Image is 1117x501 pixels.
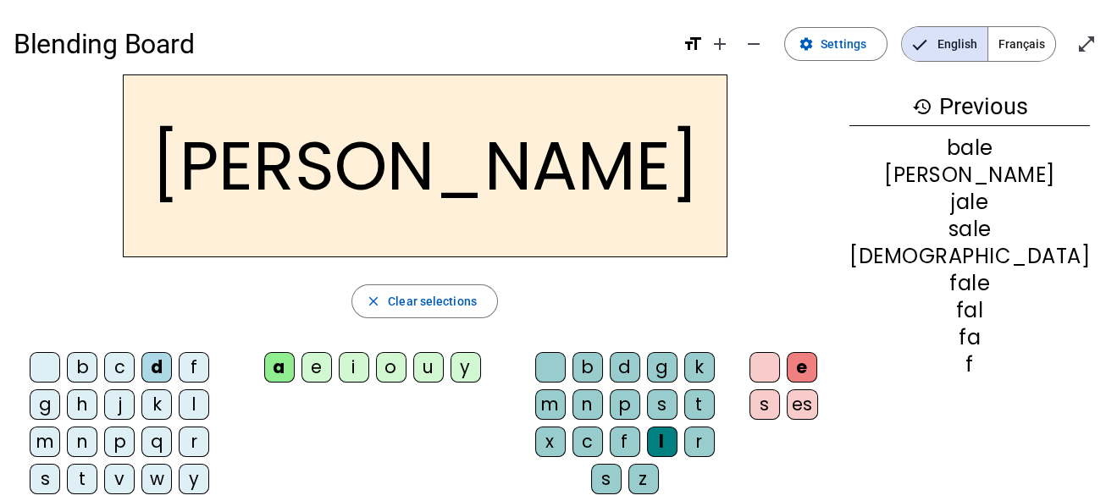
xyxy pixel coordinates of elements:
div: g [647,352,677,383]
div: es [787,389,818,420]
div: z [628,464,659,494]
mat-button-toggle-group: Language selection [901,26,1056,62]
div: [DEMOGRAPHIC_DATA] [849,246,1090,267]
div: e [301,352,332,383]
div: s [647,389,677,420]
div: fal [849,300,1090,321]
div: [PERSON_NAME] [849,165,1090,185]
div: fa [849,328,1090,348]
button: Clear selections [351,284,498,318]
h3: Previous [849,88,1090,126]
button: Increase font size [703,27,737,61]
div: p [610,389,640,420]
div: r [684,427,715,457]
div: c [572,427,603,457]
div: m [535,389,566,420]
div: y [179,464,209,494]
h2: [PERSON_NAME] [123,74,727,257]
button: Decrease font size [737,27,771,61]
div: n [67,427,97,457]
div: fale [849,273,1090,294]
div: f [179,352,209,383]
div: v [104,464,135,494]
div: f [610,427,640,457]
div: k [684,352,715,383]
button: Settings [784,27,888,61]
div: jale [849,192,1090,212]
div: w [141,464,172,494]
mat-icon: add [710,34,730,54]
div: sale [849,219,1090,239]
div: s [749,389,780,420]
mat-icon: close [366,294,381,309]
span: Settings [821,34,866,54]
mat-icon: history [912,96,932,117]
button: Enter full screen [1070,27,1103,61]
div: s [30,464,60,494]
mat-icon: remove [744,34,764,54]
div: k [141,389,172,420]
div: q [141,427,172,457]
div: s [591,464,622,494]
div: e [787,352,817,383]
div: p [104,427,135,457]
div: g [30,389,60,420]
div: l [179,389,209,420]
div: i [339,352,369,383]
div: n [572,389,603,420]
div: u [413,352,444,383]
div: d [610,352,640,383]
div: c [104,352,135,383]
span: Français [988,27,1055,61]
div: m [30,427,60,457]
div: y [451,352,481,383]
div: x [535,427,566,457]
div: r [179,427,209,457]
div: bale [849,138,1090,158]
span: Clear selections [388,291,477,311]
mat-icon: settings [799,36,814,52]
span: English [902,27,987,61]
div: a [264,352,295,383]
div: l [647,427,677,457]
div: b [572,352,603,383]
div: f [849,355,1090,375]
div: o [376,352,406,383]
div: h [67,389,97,420]
mat-icon: open_in_full [1076,34,1097,54]
h1: Blending Board [14,17,669,71]
mat-icon: format_size [683,34,703,54]
div: t [67,464,97,494]
div: t [684,389,715,420]
div: d [141,352,172,383]
div: j [104,389,135,420]
div: b [67,352,97,383]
